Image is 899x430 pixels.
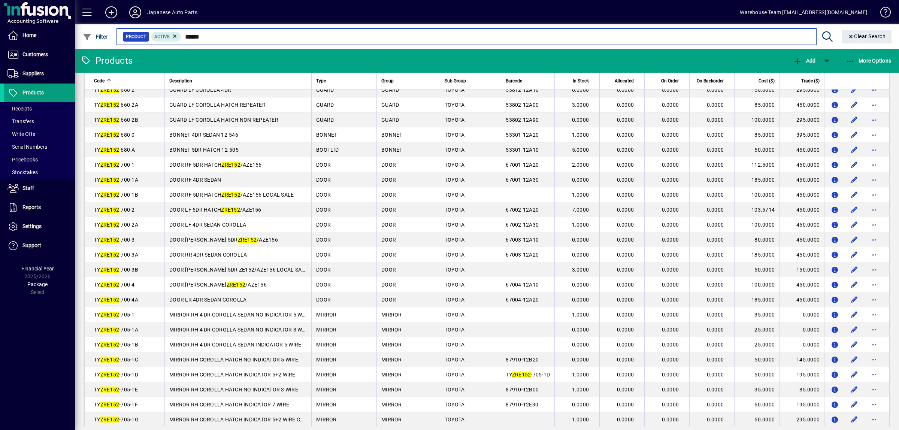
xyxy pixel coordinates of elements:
[506,207,539,213] span: 67002-12A20
[94,207,135,213] span: TY -700-2
[662,147,679,153] span: 0.0000
[100,132,119,138] em: ZRE152
[572,267,589,273] span: 3.0000
[4,166,75,179] a: Stocktakes
[617,237,634,243] span: 0.0000
[662,162,679,168] span: 0.0000
[506,77,522,85] span: Barcode
[169,192,294,198] span: DOOR RF 5DR HATCH /AZE156 LOCAL SALE
[169,117,278,123] span: GUARD LF COROLLA HATCH NON REPEATER
[169,77,307,85] div: Description
[779,247,824,262] td: 450.0000
[506,117,539,123] span: 53802-12A90
[868,249,880,261] button: More options
[734,82,779,97] td: 150.0000
[848,114,860,126] button: Edit
[94,222,138,228] span: TY -700-2A
[381,192,396,198] span: DOOR
[169,147,239,153] span: BONNET 5DR HATCH 12-505
[779,232,824,247] td: 450.0000
[381,207,396,213] span: DOOR
[868,279,880,291] button: More options
[572,252,589,258] span: 0.0000
[316,267,331,273] span: DOOR
[617,252,634,258] span: 0.0000
[707,117,724,123] span: 0.0000
[506,87,539,93] span: 53812-12A10
[868,114,880,126] button: More options
[848,414,860,426] button: Edit
[868,129,880,141] button: More options
[22,90,44,96] span: Products
[707,87,724,93] span: 0.0000
[381,177,396,183] span: DOOR
[734,97,779,112] td: 85.0000
[779,202,824,217] td: 450.0000
[875,1,890,26] a: Knowledge Base
[707,102,724,108] span: 0.0000
[868,399,880,411] button: More options
[707,222,724,228] span: 0.0000
[445,117,465,123] span: TOYOTA
[381,147,403,153] span: BONNET
[506,222,539,228] span: 67002-12A30
[4,179,75,198] a: Staff
[779,277,824,292] td: 450.0000
[848,249,860,261] button: Edit
[506,177,539,183] span: 67001-12A30
[94,147,135,153] span: TY -680-A
[661,77,679,85] span: On Order
[848,354,860,366] button: Edit
[151,32,181,42] mat-chip: Activation Status: Active
[169,102,266,108] span: GUARD LF COROLLA HATCH REPEATER
[734,247,779,262] td: 185.0000
[147,6,197,18] div: Japanese Auto Parts
[559,77,596,85] div: In Stock
[734,187,779,202] td: 100.0000
[316,102,334,108] span: GUARD
[126,33,146,40] span: Product
[506,282,539,288] span: 67004-12A10
[238,237,257,243] em: ZRE152
[4,198,75,217] a: Reports
[381,132,403,138] span: BONNET
[572,132,589,138] span: 1.0000
[759,77,775,85] span: Cost ($)
[848,33,886,39] span: Clear Search
[604,77,641,85] div: Allocated
[779,217,824,232] td: 450.0000
[707,162,724,168] span: 0.0000
[707,147,724,153] span: 0.0000
[94,177,138,183] span: TY -700-1A
[734,112,779,127] td: 100.0000
[848,144,860,156] button: Edit
[617,102,634,108] span: 0.0000
[100,177,119,183] em: ZRE152
[100,117,119,123] em: ZRE152
[868,174,880,186] button: More options
[868,369,880,381] button: More options
[779,142,824,157] td: 450.0000
[94,87,135,93] span: TY -660-2
[100,267,119,273] em: ZRE152
[169,177,221,183] span: DOOR RF 4DR SEDAN
[316,237,331,243] span: DOOR
[868,264,880,276] button: More options
[868,189,880,201] button: More options
[81,30,110,43] button: Filter
[4,236,75,255] a: Support
[100,192,119,198] em: ZRE152
[22,51,48,57] span: Customers
[445,147,465,153] span: TOYOTA
[316,282,331,288] span: DOOR
[662,177,679,183] span: 0.0000
[381,267,396,273] span: DOOR
[617,117,634,123] span: 0.0000
[617,162,634,168] span: 0.0000
[445,87,465,93] span: TOYOTA
[445,77,496,85] div: Sub Group
[316,222,331,228] span: DOOR
[662,222,679,228] span: 0.0000
[868,99,880,111] button: More options
[445,102,465,108] span: TOYOTA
